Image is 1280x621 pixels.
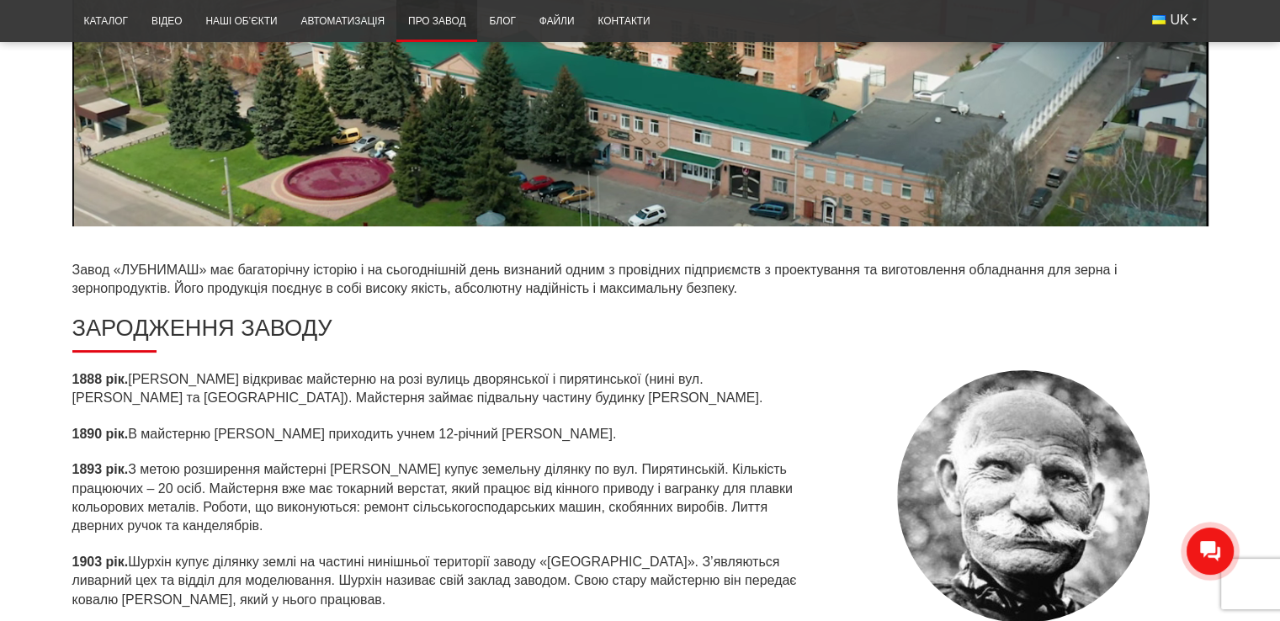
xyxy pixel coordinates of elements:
[194,5,289,38] a: Наші об’єкти
[1170,11,1188,29] span: UK
[72,315,1208,353] h2: ЗАРОДЖЕННЯ ЗАВОДУ
[72,553,812,609] p: Шурхін купує ділянку землі на частині нинішньої території заводу «[GEOGRAPHIC_DATA]». З’являються...
[72,5,140,38] a: Каталог
[477,5,527,38] a: Блог
[72,370,812,408] p: [PERSON_NAME] відкриває майстерню на розі вулиць дворянської і пирятинської (нині вул. [PERSON_NA...
[72,460,812,536] p: З метою розширення майстерні [PERSON_NAME] купує земельну ділянку по вул. Пирятинській. Кількість...
[396,5,477,38] a: Про завод
[72,372,129,386] strong: 1888 рік.
[72,427,129,441] strong: 1890 рік.
[289,5,396,38] a: Автоматизація
[72,462,129,476] strong: 1893 рік.
[528,5,587,38] a: Файли
[72,261,1208,299] p: Завод «ЛУБНИМАШ» має багаторічну історію і на сьогоднішній день визнаний одним з провідних підпри...
[1140,5,1208,35] button: UK
[72,555,129,569] strong: 1903 рік.
[72,425,812,443] p: В майстерню [PERSON_NAME] приходить учнем 12-річний [PERSON_NAME].
[1152,15,1166,24] img: Українська
[586,5,661,38] a: Контакти
[140,5,194,38] a: Відео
